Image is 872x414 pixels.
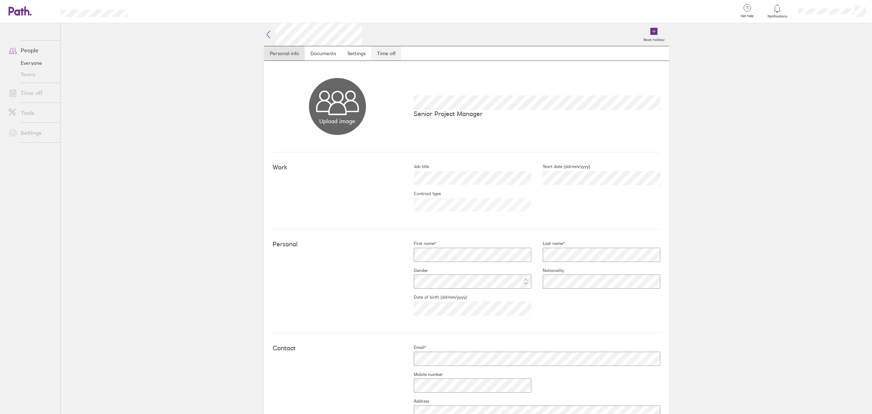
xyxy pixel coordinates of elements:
[3,106,60,120] a: Tools
[273,164,402,171] h4: Work
[639,36,669,42] label: Book holiday
[402,191,441,196] label: Contract type
[402,372,443,377] label: Mobile number
[402,398,429,404] label: Address
[273,241,402,248] h4: Personal
[531,241,565,246] label: Last name*
[3,86,60,100] a: Time off
[531,268,564,273] label: Nationality
[402,294,467,300] label: Date of birth (dd/mm/yyyy)
[3,43,60,57] a: People
[639,23,669,46] a: Book holiday
[736,14,759,18] span: Get help
[766,4,789,19] a: Notifications
[402,268,428,273] label: Gender
[305,46,342,61] a: Documents
[342,46,371,61] a: Settings
[3,69,60,80] a: Teams
[402,241,436,246] label: First name*
[3,57,60,69] a: Everyone
[414,110,660,117] p: Senior Project Manager
[766,14,789,19] span: Notifications
[371,46,401,61] a: Time off
[531,164,590,169] label: Start date (dd/mm/yyyy)
[264,46,305,61] a: Personal info
[273,345,402,352] h4: Contact
[402,164,429,169] label: Job title
[402,345,426,350] label: Email*
[3,126,60,140] a: Settings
